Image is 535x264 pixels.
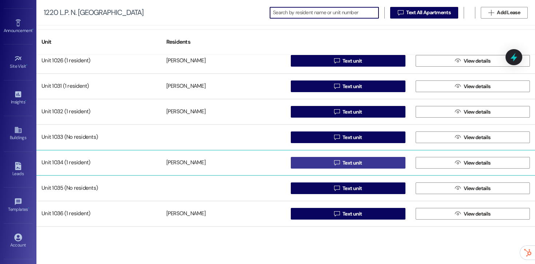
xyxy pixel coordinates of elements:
i:  [455,185,460,191]
div: [PERSON_NAME] [166,159,206,167]
button: Text unit [291,80,405,92]
i:  [334,160,340,166]
button: Add Lease [481,7,528,19]
button: Text unit [291,131,405,143]
span: • [28,206,29,211]
span: View details [464,134,491,141]
button: View details [416,182,530,194]
span: Text unit [342,108,362,116]
button: View details [416,131,530,143]
span: View details [464,108,491,116]
div: Unit 1036 (1 resident) [36,206,161,221]
button: Text All Apartments [390,7,458,19]
div: [PERSON_NAME] [166,108,206,116]
button: Text unit [291,182,405,194]
div: Unit 1033 (No residents) [36,130,161,145]
i:  [334,185,340,191]
span: • [26,63,27,68]
button: Text unit [291,55,405,67]
a: Site Visit • [4,52,33,72]
span: Text unit [342,185,362,192]
i:  [455,58,460,64]
a: Leads [4,160,33,180]
div: [PERSON_NAME] [166,210,206,218]
a: Buildings [4,124,33,143]
div: Unit 1035 (No residents) [36,181,161,196]
i:  [334,58,340,64]
a: Account [4,231,33,251]
div: [PERSON_NAME] [166,83,206,90]
button: Text unit [291,208,405,220]
div: Residents [161,33,286,51]
button: Text unit [291,157,405,169]
button: Text unit [291,106,405,118]
span: • [25,98,26,103]
span: Text All Apartments [406,9,451,16]
span: Text unit [342,134,362,141]
i:  [334,211,340,217]
button: View details [416,106,530,118]
i:  [398,10,403,16]
div: Unit 1026 (1 resident) [36,54,161,68]
div: [PERSON_NAME] [166,57,206,65]
span: Text unit [342,83,362,90]
i:  [334,109,340,115]
span: View details [464,185,491,192]
div: 1220 L.P. N. [GEOGRAPHIC_DATA] [44,9,143,16]
i:  [455,134,460,140]
span: View details [464,57,491,65]
span: Text unit [342,159,362,167]
a: Templates • [4,196,33,215]
span: Text unit [342,210,362,218]
div: Unit 1034 (1 resident) [36,155,161,170]
button: View details [416,55,530,67]
span: Add Lease [497,9,520,16]
button: View details [416,208,530,220]
div: Unit 1031 (1 resident) [36,79,161,94]
div: Unit [36,33,161,51]
input: Search by resident name or unit number [273,8,379,18]
i:  [455,83,460,89]
span: Text unit [342,57,362,65]
button: View details [416,80,530,92]
button: View details [416,157,530,169]
i:  [334,134,340,140]
span: View details [464,83,491,90]
span: View details [464,210,491,218]
i:  [455,160,460,166]
span: View details [464,159,491,167]
i:  [455,109,460,115]
div: Unit 1032 (1 resident) [36,105,161,119]
a: Insights • [4,88,33,108]
i:  [334,83,340,89]
span: • [32,27,33,32]
i:  [455,211,460,217]
i:  [488,10,494,16]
